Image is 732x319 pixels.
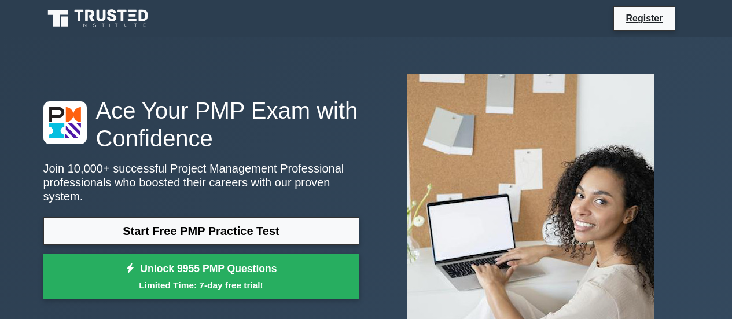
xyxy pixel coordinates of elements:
a: Unlock 9955 PMP QuestionsLimited Time: 7-day free trial! [43,254,359,300]
small: Limited Time: 7-day free trial! [58,278,345,292]
p: Join 10,000+ successful Project Management Professional professionals who boosted their careers w... [43,162,359,203]
a: Register [619,11,670,25]
h1: Ace Your PMP Exam with Confidence [43,97,359,152]
a: Start Free PMP Practice Test [43,217,359,245]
